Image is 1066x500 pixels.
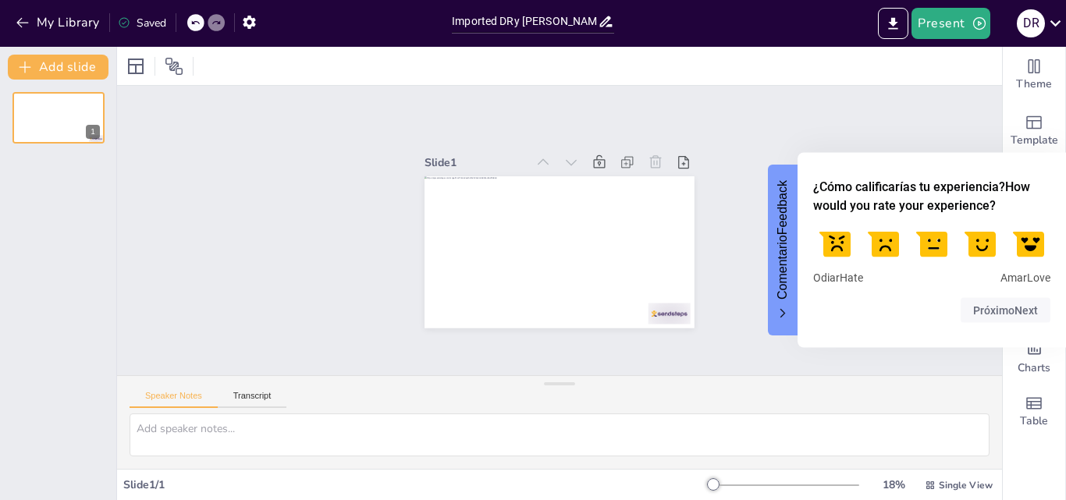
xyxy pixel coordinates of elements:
[768,165,798,335] button: Comentarios - Ocultar encuesta
[12,10,106,35] button: My Library
[123,477,709,492] div: Slide 1 / 1
[878,8,908,39] button: Export to PowerPoint
[1020,413,1048,430] span: Table
[130,391,218,408] button: Speaker Notes
[1017,8,1045,39] button: D R
[452,10,598,33] input: Insert title
[776,235,789,300] font: Comentario
[1018,360,1050,377] span: Charts
[973,303,1014,316] font: Próximo
[218,391,287,408] button: Transcript
[425,155,526,170] div: Slide 1
[813,222,1050,285] div: ¿Cómo calificarías tu experiencia? Selecciona una opción del 1 al 5, donde 1 es odio y 5 es amor.
[165,57,183,76] span: Position
[1003,328,1065,384] div: Add charts and graphs
[1000,271,1027,284] font: Amar
[875,477,912,492] div: 18 %
[813,271,840,284] font: Odiar
[1003,47,1065,103] div: Change the overall theme
[776,180,790,300] span: Feedback
[939,479,993,491] span: Single View
[798,152,1066,348] div: ¿Cómo calificarías tu experiencia? Selecciona una opción del 1 al 5, donde 1 es odio y 5 es amor.
[1017,9,1045,37] div: D R
[123,54,148,79] div: Layout
[961,297,1050,322] button: Siguiente pregunta
[813,271,863,285] span: Odiar
[1000,271,1050,285] span: Amar
[1003,103,1065,159] div: Add ready made slides
[813,179,1005,194] font: ¿Cómo calificarías tu experiencia?
[86,125,100,139] div: 1
[1003,384,1065,440] div: Add a table
[813,178,1050,215] h2: ¿Cómo calificarías tu experiencia? Selecciona una opción del 1 al 5, donde 1 es odio y 5 es amor.
[911,8,990,39] button: Present
[81,97,100,115] button: Cannot delete last slide
[1016,76,1052,93] span: Theme
[12,92,105,144] div: 1
[118,16,166,30] div: Saved
[8,55,108,80] button: Add slide
[1011,132,1058,149] span: Template
[59,97,78,115] button: Duplicate Slide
